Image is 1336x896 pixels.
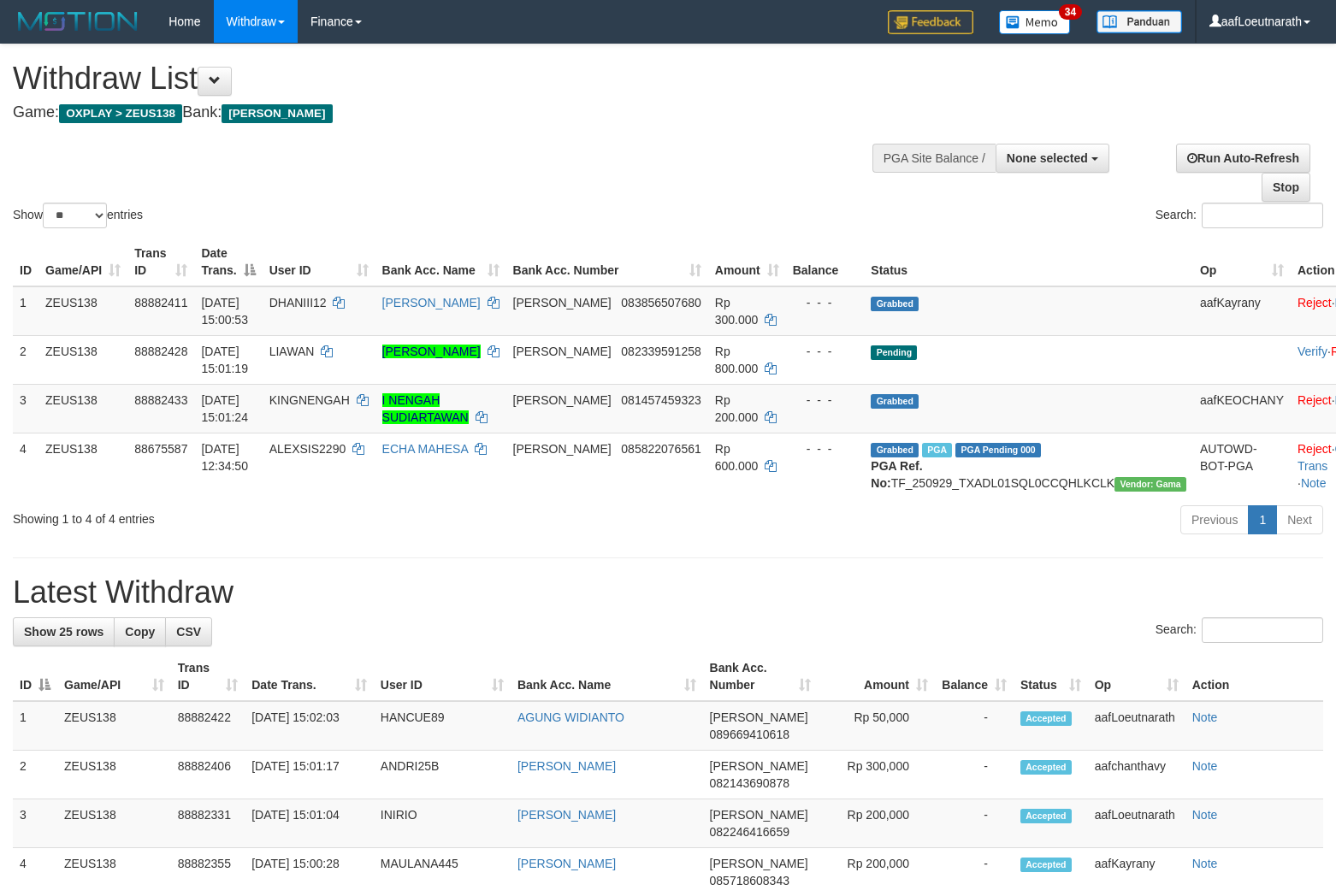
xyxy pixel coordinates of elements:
[13,9,143,34] img: MOTION_logo.png
[374,799,511,848] td: INIRIO
[935,799,1014,848] td: -
[201,442,248,473] span: [DATE] 12:34:50
[13,751,57,799] td: 2
[1193,238,1291,286] th: Op: activate to sort column ascending
[715,345,759,375] span: Rp 800.000
[1156,203,1323,228] label: Search:
[621,442,701,456] span: Copy 085822076561 to clipboard
[864,433,1193,498] td: TF_250929_TXADL01SQL0CCQHLKCLK
[134,393,187,407] span: 88882433
[1114,477,1186,492] span: Vendor URL: https://trx31.1velocity.biz
[1276,505,1323,534] a: Next
[1097,10,1182,33] img: panduan.png
[57,652,171,701] th: Game/API: activate to sort column ascending
[818,652,935,701] th: Amount: activate to sort column ascending
[245,652,374,701] th: Date Trans.: activate to sort column ascending
[621,393,701,407] span: Copy 081457459323 to clipboard
[1088,701,1185,751] td: aafLoeutnarath
[269,345,315,358] span: LIAWAN
[703,652,819,701] th: Bank Acc. Number: activate to sort column ascending
[13,799,57,848] td: 3
[13,203,143,228] label: Show entries
[13,62,873,96] h1: Withdraw List
[382,345,481,358] a: [PERSON_NAME]
[710,874,789,887] span: Copy 085718608343 to clipboard
[13,504,544,528] div: Showing 1 to 4 of 4 entries
[935,652,1014,701] th: Balance: activate to sort column ascending
[194,238,262,286] th: Date Trans.: activate to sort column descending
[171,799,245,848] td: 88882331
[13,701,57,751] td: 1
[1298,442,1332,456] a: Reject
[245,701,374,751] td: [DATE] 15:02:03
[710,759,808,773] span: [PERSON_NAME]
[201,345,248,375] span: [DATE] 15:01:19
[201,296,248,327] span: [DATE] 15:00:53
[134,296,187,309] span: 88882411
[1193,433,1291,498] td: AUTOWD-BOT-PGA
[13,104,873,121] h4: Game: Bank:
[1298,393,1332,407] a: Reject
[1020,760,1072,775] span: Accepted
[57,799,171,848] td: ZEUS138
[13,286,38,336] td: 1
[1202,617,1323,643] input: Search:
[872,144,996,173] div: PGA Site Balance /
[269,442,346,456] span: ALEXSIS2290
[793,440,858,457] div: - - -
[710,710,808,724] span: [PERSON_NAME]
[38,433,127,498] td: ZEUS138
[171,751,245,799] td: 88882406
[871,297,919,311] span: Grabbed
[621,345,701,358] span: Copy 082339591258 to clipboard
[13,617,115,646] a: Show 25 rows
[1298,345,1327,358] a: Verify
[57,751,171,799] td: ZEUS138
[38,286,127,336] td: ZEUS138
[864,238,1193,286] th: Status
[245,799,374,848] td: [DATE] 15:01:04
[710,857,808,870] span: [PERSON_NAME]
[1156,617,1323,643] label: Search:
[871,459,922,490] b: PGA Ref. No:
[1020,809,1072,823] span: Accepted
[1180,505,1249,534] a: Previous
[269,296,327,309] span: DHANIII12
[114,617,166,646] a: Copy
[710,728,789,741] span: Copy 089669410618 to clipboard
[1088,751,1185,799] td: aafchanthavy
[375,238,506,286] th: Bank Acc. Name: activate to sort column ascending
[511,652,703,701] th: Bank Acc. Name: activate to sort column ascending
[1059,4,1082,20] span: 34
[201,393,248,424] span: [DATE] 15:01:24
[517,710,624,724] a: AGUNG WIDIANTO
[1192,857,1218,870] a: Note
[871,345,917,360] span: Pending
[245,751,374,799] td: [DATE] 15:01:17
[710,808,808,822] span: [PERSON_NAME]
[1202,203,1323,228] input: Search:
[43,203,107,228] select: Showentries
[13,238,38,286] th: ID
[793,343,858,360] div: - - -
[517,857,616,870] a: [PERSON_NAME]
[1192,808,1218,822] a: Note
[57,701,171,751] td: ZEUS138
[374,751,511,799] td: ANDRI25B
[715,442,759,473] span: Rp 600.000
[1262,173,1310,202] a: Stop
[1192,759,1218,773] a: Note
[871,443,919,457] span: Grabbed
[165,617,212,646] a: CSV
[13,335,38,384] td: 2
[996,144,1109,173] button: None selected
[171,701,245,751] td: 88882422
[1088,652,1185,701] th: Op: activate to sort column ascending
[134,442,187,456] span: 88675587
[708,238,786,286] th: Amount: activate to sort column ascending
[513,296,612,309] span: [PERSON_NAME]
[1298,296,1332,309] a: Reject
[1088,799,1185,848] td: aafLoeutnarath
[13,384,38,433] td: 3
[999,10,1071,34] img: Button%20Memo.svg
